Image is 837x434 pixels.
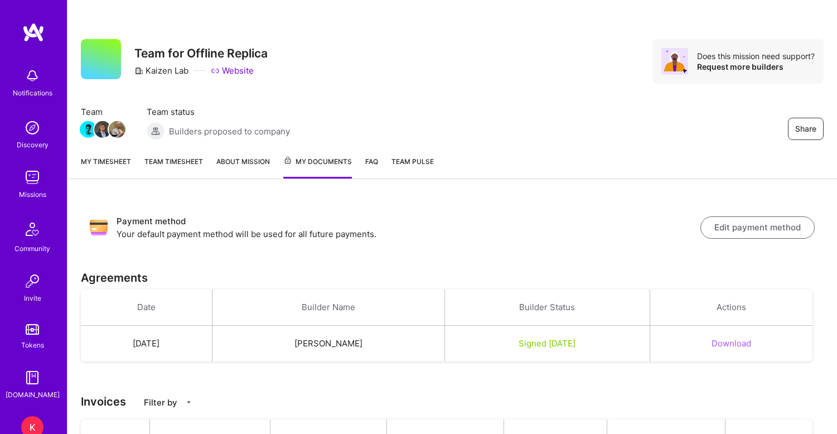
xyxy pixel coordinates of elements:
img: Team Member Avatar [94,121,111,138]
img: tokens [26,324,39,335]
th: Actions [650,290,812,326]
div: Invite [24,292,41,304]
img: Community [19,216,46,243]
button: Edit payment method [700,216,815,239]
img: Avatar [661,48,688,75]
a: Team timesheet [144,156,203,179]
p: Your default payment method will be used for all future payments. [117,228,700,240]
div: Request more builders [697,61,815,72]
a: Team Pulse [391,156,434,179]
a: Team Member Avatar [81,120,95,139]
div: Notifications [13,87,52,99]
img: teamwork [21,166,43,189]
button: Share [788,118,824,140]
div: [DOMAIN_NAME] [6,389,60,401]
div: Discovery [17,139,49,151]
a: My timesheet [81,156,131,179]
th: Builder Status [444,290,650,326]
div: Kaizen Lab [134,65,188,76]
span: Team Pulse [391,157,434,166]
p: Filter by [144,397,177,408]
a: Team Member Avatar [95,120,110,139]
img: Invite [21,270,43,292]
img: Payment method [90,219,108,237]
a: FAQ [365,156,378,179]
h3: Payment method [117,215,700,228]
th: Date [81,290,212,326]
img: Builders proposed to company [147,122,165,140]
button: Download [712,337,751,349]
img: guide book [21,367,43,389]
h3: Team for Offline Replica [134,46,268,60]
td: [DATE] [81,326,212,362]
h3: Invoices [81,395,824,408]
div: Missions [19,189,46,200]
i: icon CaretDown [185,399,192,406]
span: Team status [147,106,290,118]
img: Team Member Avatar [109,121,125,138]
img: bell [21,65,43,87]
th: Builder Name [212,290,444,326]
span: My Documents [283,156,352,168]
i: icon CompanyGray [134,66,143,75]
td: [PERSON_NAME] [212,326,444,362]
a: About Mission [216,156,270,179]
a: Website [211,65,254,76]
a: My Documents [283,156,352,179]
img: Team Member Avatar [80,121,96,138]
img: discovery [21,117,43,139]
span: Share [795,123,816,134]
div: Community [14,243,50,254]
img: logo [22,22,45,42]
a: Team Member Avatar [110,120,124,139]
h3: Agreements [81,271,824,284]
span: Builders proposed to company [169,126,290,137]
div: Signed [DATE] [458,337,636,349]
div: Tokens [21,339,44,351]
span: Team [81,106,124,118]
div: Does this mission need support? [697,51,815,61]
